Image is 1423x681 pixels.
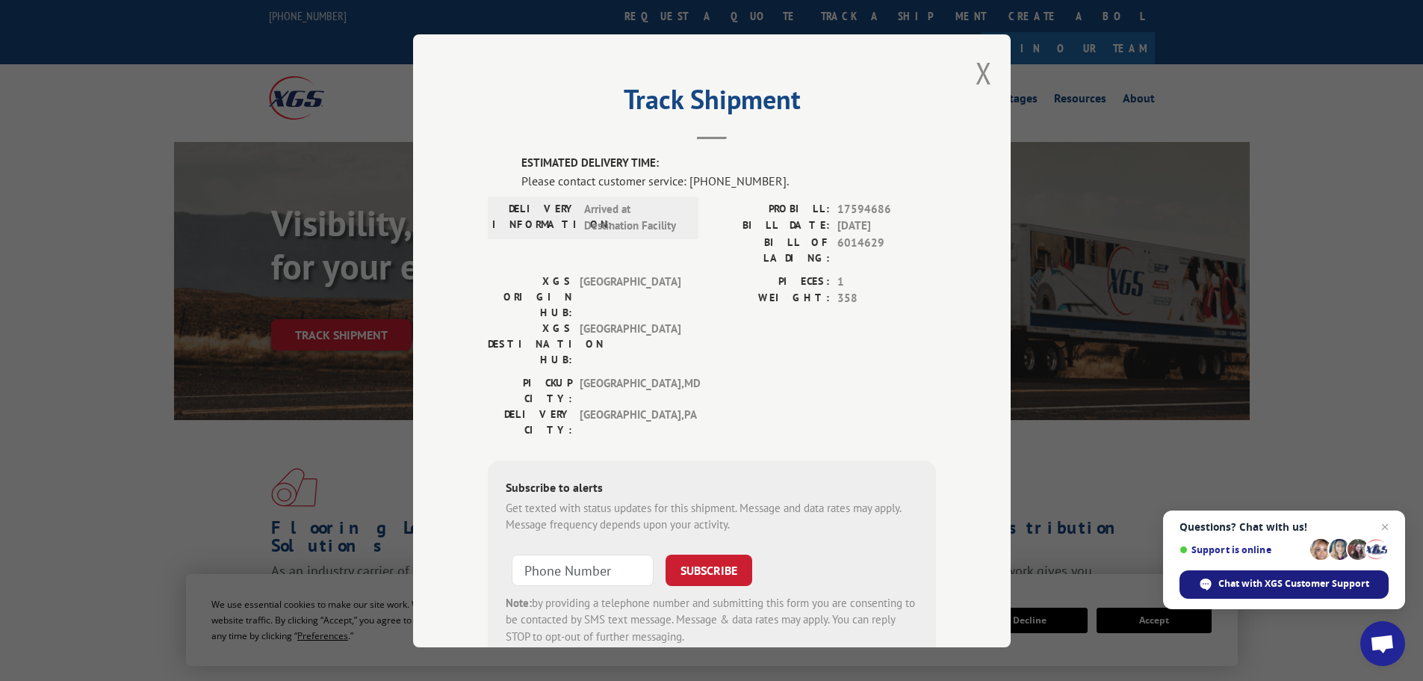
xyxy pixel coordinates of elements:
h2: Track Shipment [488,89,936,117]
div: Please contact customer service: [PHONE_NUMBER]. [521,171,936,189]
label: WEIGHT: [712,290,830,307]
span: [DATE] [837,218,936,235]
label: BILL OF LADING: [712,234,830,265]
label: BILL DATE: [712,218,830,235]
label: PICKUP CITY: [488,375,572,406]
div: Subscribe to alerts [506,478,918,499]
input: Phone Number [512,554,654,585]
label: ESTIMATED DELIVERY TIME: [521,155,936,172]
label: PIECES: [712,273,830,290]
label: DELIVERY INFORMATION: [492,200,577,234]
span: Close chat [1376,518,1394,536]
label: PROBILL: [712,200,830,218]
label: DELIVERY CITY: [488,406,572,437]
div: Get texted with status updates for this shipment. Message and data rates may apply. Message frequ... [506,499,918,533]
label: XGS ORIGIN HUB: [488,273,572,320]
div: Open chat [1360,621,1405,666]
div: Chat with XGS Customer Support [1179,570,1389,599]
span: [GEOGRAPHIC_DATA] [580,320,681,367]
span: Arrived at Destination Facility [584,200,685,234]
span: 6014629 [837,234,936,265]
span: 358 [837,290,936,307]
button: Close modal [976,53,992,93]
span: [GEOGRAPHIC_DATA] [580,273,681,320]
span: Support is online [1179,544,1305,555]
div: by providing a telephone number and submitting this form you are consenting to be contacted by SM... [506,594,918,645]
span: [GEOGRAPHIC_DATA] , PA [580,406,681,437]
span: Questions? Chat with us! [1179,521,1389,533]
span: Chat with XGS Customer Support [1218,577,1369,591]
span: 1 [837,273,936,290]
label: XGS DESTINATION HUB: [488,320,572,367]
span: [GEOGRAPHIC_DATA] , MD [580,375,681,406]
button: SUBSCRIBE [666,554,752,585]
span: 17594686 [837,200,936,218]
strong: Note: [506,595,532,609]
